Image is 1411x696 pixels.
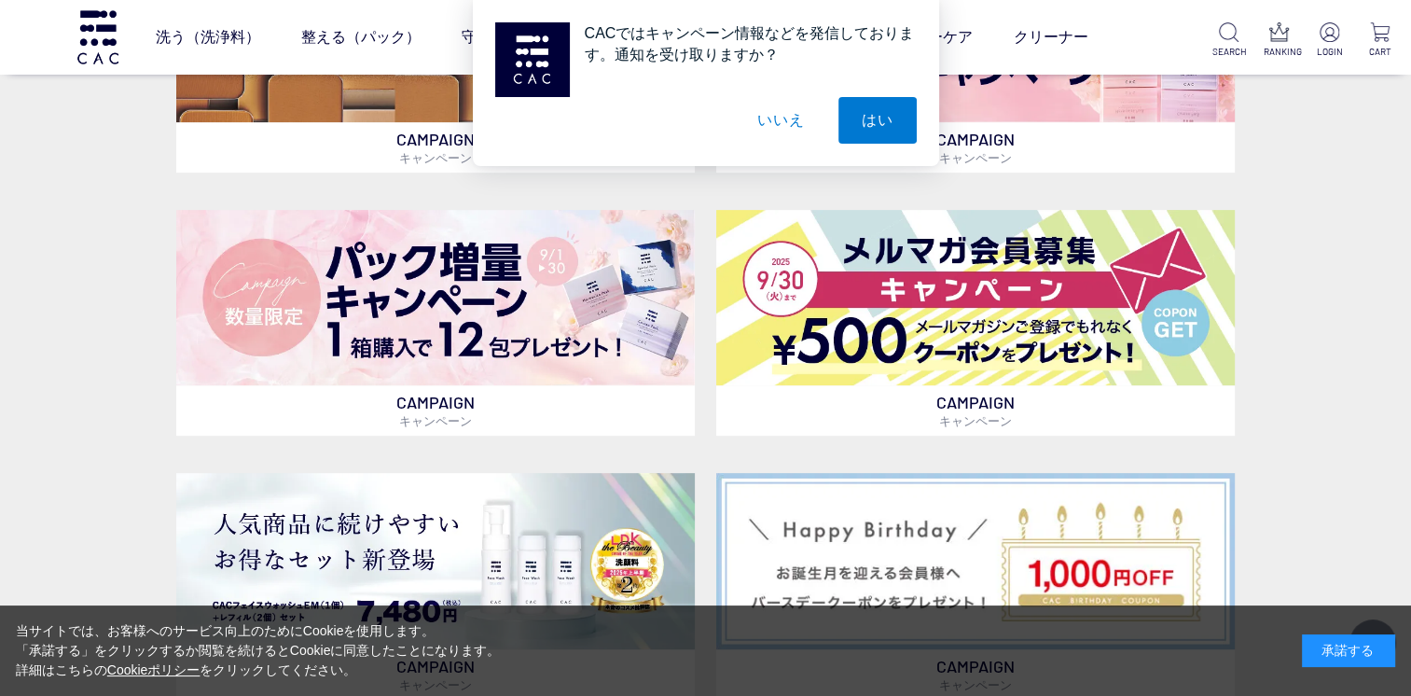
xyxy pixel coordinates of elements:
div: CACではキャンペーン情報などを発信しております。通知を受け取りますか？ [570,22,917,65]
span: キャンペーン [939,413,1012,428]
a: メルマガ会員募集 メルマガ会員募集 CAMPAIGNキャンペーン [716,210,1235,437]
button: はい [838,97,917,144]
div: 承諾する [1302,634,1395,667]
span: キャンペーン [399,413,472,428]
div: 当サイトでは、お客様へのサービス向上のためにCookieを使用します。 「承諾する」をクリックするか閲覧を続けるとCookieに同意したことになります。 詳細はこちらの をクリックしてください。 [16,621,501,680]
p: CAMPAIGN [176,385,695,436]
img: バースデークーポン [716,473,1235,648]
button: いいえ [734,97,827,144]
a: Cookieポリシー [107,662,201,677]
img: メルマガ会員募集 [716,210,1235,386]
img: notification icon [495,22,570,97]
img: パック増量キャンペーン [176,210,695,386]
a: パック増量キャンペーン パック増量キャンペーン CAMPAIGNキャンペーン [176,210,695,437]
p: CAMPAIGN [716,385,1235,436]
img: フェイスウォッシュ＋レフィル2個セット [176,473,695,649]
